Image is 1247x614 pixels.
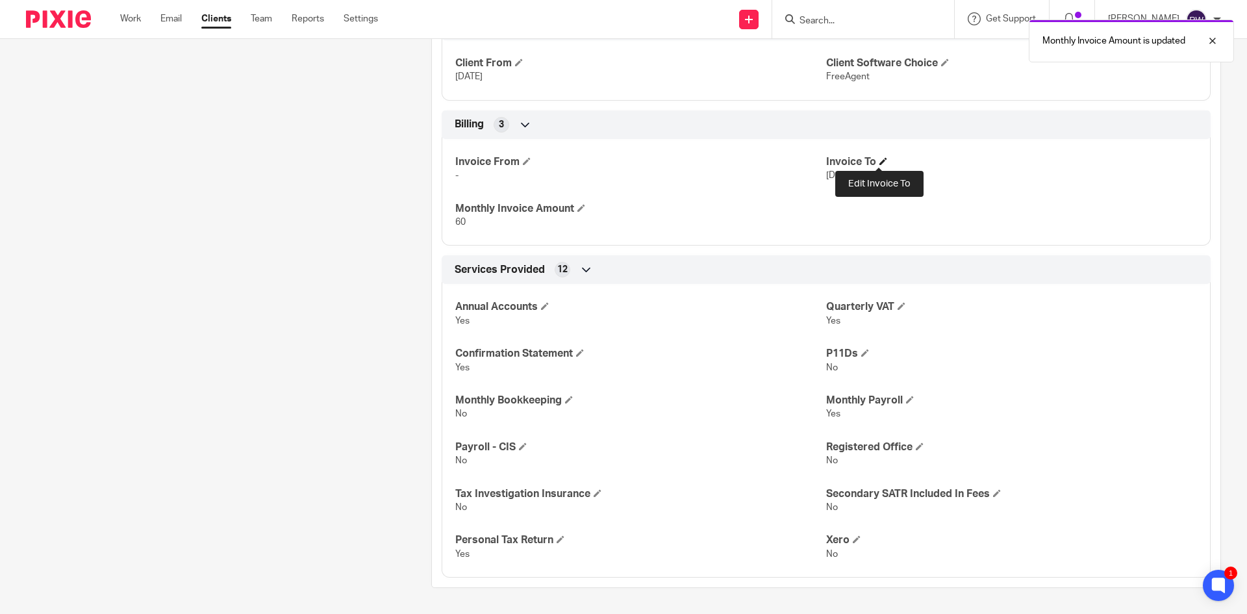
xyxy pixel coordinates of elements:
[251,12,272,25] a: Team
[455,487,826,501] h4: Tax Investigation Insurance
[455,218,466,227] span: 60
[826,441,1197,454] h4: Registered Office
[455,533,826,547] h4: Personal Tax Return
[455,300,826,314] h4: Annual Accounts
[455,72,483,81] span: [DATE]
[455,202,826,216] h4: Monthly Invoice Amount
[201,12,231,25] a: Clients
[826,72,870,81] span: FreeAgent
[455,363,470,372] span: Yes
[455,57,826,70] h4: Client From
[455,503,467,512] span: No
[826,171,853,180] span: [DATE]
[826,363,838,372] span: No
[826,503,838,512] span: No
[455,550,470,559] span: Yes
[826,487,1197,501] h4: Secondary SATR Included In Fees
[455,441,826,454] h4: Payroll - CIS
[455,456,467,465] span: No
[826,409,840,418] span: Yes
[120,12,141,25] a: Work
[455,347,826,361] h4: Confirmation Statement
[499,118,504,131] span: 3
[455,118,484,131] span: Billing
[455,409,467,418] span: No
[826,300,1197,314] h4: Quarterly VAT
[1186,9,1207,30] img: svg%3E
[455,155,826,169] h4: Invoice From
[455,316,470,326] span: Yes
[1224,567,1237,580] div: 1
[826,394,1197,407] h4: Monthly Payroll
[455,171,459,180] span: -
[826,57,1197,70] h4: Client Software Choice
[455,263,545,277] span: Services Provided
[557,263,568,276] span: 12
[1042,34,1185,47] p: Monthly Invoice Amount is updated
[292,12,324,25] a: Reports
[826,155,1197,169] h4: Invoice To
[344,12,378,25] a: Settings
[826,347,1197,361] h4: P11Ds
[826,456,838,465] span: No
[160,12,182,25] a: Email
[26,10,91,28] img: Pixie
[826,316,840,326] span: Yes
[455,394,826,407] h4: Monthly Bookkeeping
[826,550,838,559] span: No
[826,533,1197,547] h4: Xero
